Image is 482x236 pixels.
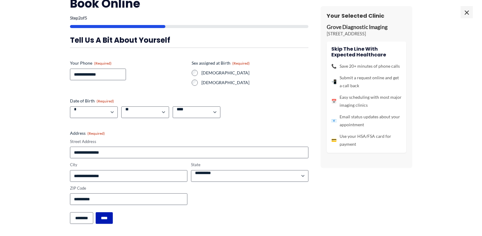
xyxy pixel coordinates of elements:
[331,93,402,109] li: Easy scheduling with most major imaging clinics
[331,62,402,70] li: Save 20+ minutes of phone calls
[331,62,337,70] span: 📞
[232,61,250,66] span: (Required)
[70,35,308,45] h3: Tell us a bit about yourself
[331,46,402,58] h4: Skip the line with Expected Healthcare
[78,15,81,20] span: 2
[70,162,187,168] label: City
[327,31,406,37] p: [STREET_ADDRESS]
[461,6,473,18] span: ×
[87,131,105,136] span: (Required)
[191,162,308,168] label: State
[70,139,308,145] label: Street Address
[70,60,187,66] label: Your Phone
[94,61,112,66] span: (Required)
[327,24,406,31] p: Grove Diagnostic Imaging
[331,132,402,148] li: Use your HSA/FSA card for payment
[201,70,308,76] label: [DEMOGRAPHIC_DATA]
[85,15,87,20] span: 5
[331,97,337,105] span: 📅
[97,99,114,103] span: (Required)
[331,136,337,144] span: 💳
[201,80,308,86] label: [DEMOGRAPHIC_DATA]
[331,78,337,86] span: 📲
[70,16,308,20] p: Step of
[331,117,337,125] span: 📧
[192,60,250,66] legend: Sex assigned at Birth
[331,74,402,90] li: Submit a request online and get a call back
[70,130,105,136] legend: Address
[331,113,402,129] li: Email status updates about your appointment
[327,12,406,19] h3: Your Selected Clinic
[70,185,187,191] label: ZIP Code
[70,98,114,104] legend: Date of Birth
